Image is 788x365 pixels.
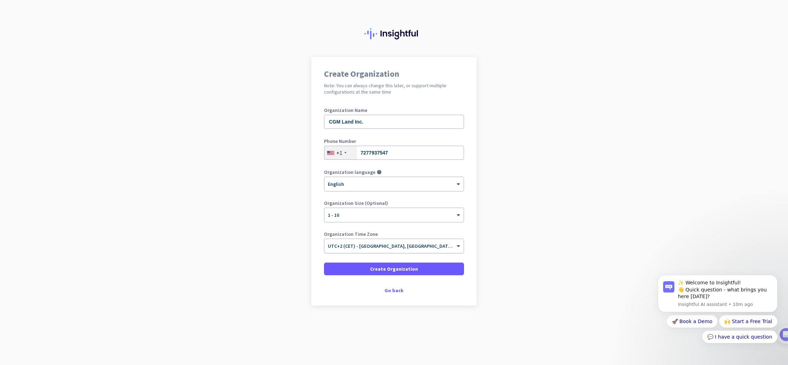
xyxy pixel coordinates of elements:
[324,263,464,275] button: Create Organization
[324,232,464,237] label: Organization Time Zone
[324,108,464,113] label: Organization Name
[377,170,382,175] i: help
[324,170,375,175] label: Organization language
[324,288,464,293] div: Go back
[364,28,424,39] img: Insightful
[370,265,418,272] span: Create Organization
[336,149,342,156] div: +1
[324,139,464,144] label: Phone Number
[324,82,464,95] h2: Note: You can always change this later, or support multiple configurations at the same time
[324,115,464,129] input: What is the name of your organization?
[324,201,464,206] label: Organization Size (Optional)
[324,70,464,78] h1: Create Organization
[324,146,464,160] input: 201-555-0123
